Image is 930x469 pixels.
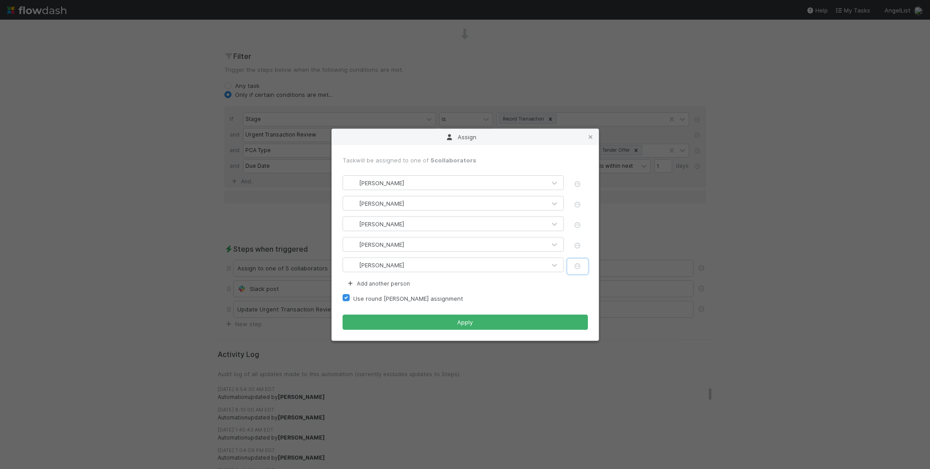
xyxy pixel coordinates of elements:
[347,220,356,228] img: avatar_d89a0a80-047e-40c9-bdc2-a2d44e645fd3.png
[347,261,356,270] img: avatar_2bce2475-05ee-46d3-9413-d3901f5fa03f.png
[359,261,404,268] span: [PERSON_NAME]
[359,199,404,207] span: [PERSON_NAME]
[353,293,463,304] label: Use round [PERSON_NAME] assignment
[343,156,588,165] div: Task will be assigned to one of
[347,178,356,187] img: avatar_ba0ef937-97b0-4cb1-a734-c46f876909ef.png
[359,220,404,227] span: [PERSON_NAME]
[347,199,356,208] img: avatar_dd78c015-5c19-403d-b5d7-976f9c2ba6b3.png
[343,278,413,290] button: Add another person
[347,240,356,249] img: avatar_09723091-72f1-4609-a252-562f76d82c66.png
[332,129,599,145] div: Assign
[343,315,588,330] button: Apply
[359,241,404,248] span: [PERSON_NAME]
[359,179,404,186] span: [PERSON_NAME]
[430,157,476,164] span: 5 collaborators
